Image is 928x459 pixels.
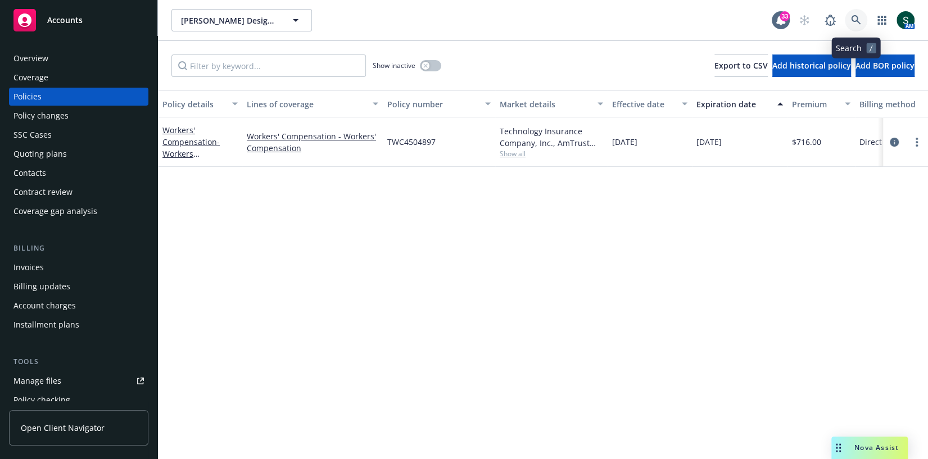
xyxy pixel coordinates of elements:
[171,9,312,31] button: [PERSON_NAME] Design, LLC
[13,202,97,220] div: Coverage gap analysis
[387,136,436,148] span: TWC4504897
[859,98,922,110] div: Billing method
[181,15,278,26] span: [PERSON_NAME] Design, LLC
[692,90,787,117] button: Expiration date
[910,135,924,149] a: more
[787,90,855,117] button: Premium
[171,54,366,77] input: Filter by keyword...
[854,443,899,452] span: Nova Assist
[9,183,148,201] a: Contract review
[9,258,148,276] a: Invoices
[21,422,105,434] span: Open Client Navigator
[831,437,908,459] button: Nova Assist
[9,297,148,315] a: Account charges
[9,164,148,182] a: Contacts
[714,60,768,71] span: Export to CSV
[831,437,845,459] div: Drag to move
[500,98,591,110] div: Market details
[158,90,242,117] button: Policy details
[162,137,220,171] span: - Workers Compensation
[793,9,816,31] a: Start snowing
[845,9,867,31] a: Search
[9,391,148,409] a: Policy checking
[13,145,67,163] div: Quoting plans
[855,60,915,71] span: Add BOR policy
[13,69,48,87] div: Coverage
[871,9,893,31] a: Switch app
[772,54,851,77] button: Add historical policy
[13,183,73,201] div: Contract review
[714,54,768,77] button: Export to CSV
[859,136,882,148] span: Direct
[9,88,148,106] a: Policies
[47,16,83,25] span: Accounts
[162,125,220,171] a: Workers' Compensation
[373,61,415,70] span: Show inactive
[13,49,48,67] div: Overview
[495,90,608,117] button: Market details
[9,126,148,144] a: SSC Cases
[9,4,148,36] a: Accounts
[819,9,841,31] a: Report a Bug
[13,88,42,106] div: Policies
[897,11,915,29] img: photo
[696,98,771,110] div: Expiration date
[9,372,148,390] a: Manage files
[696,136,722,148] span: [DATE]
[608,90,692,117] button: Effective date
[792,136,821,148] span: $716.00
[9,243,148,254] div: Billing
[9,316,148,334] a: Installment plans
[9,107,148,125] a: Policy changes
[9,145,148,163] a: Quoting plans
[383,90,495,117] button: Policy number
[13,164,46,182] div: Contacts
[612,98,675,110] div: Effective date
[792,98,838,110] div: Premium
[162,98,225,110] div: Policy details
[612,136,637,148] span: [DATE]
[13,278,70,296] div: Billing updates
[888,135,901,149] a: circleInformation
[13,372,61,390] div: Manage files
[780,11,790,21] div: 33
[247,130,378,154] a: Workers' Compensation - Workers' Compensation
[500,125,603,149] div: Technology Insurance Company, Inc., AmTrust Financial Services
[242,90,383,117] button: Lines of coverage
[13,316,79,334] div: Installment plans
[247,98,366,110] div: Lines of coverage
[855,54,915,77] button: Add BOR policy
[13,297,76,315] div: Account charges
[772,60,851,71] span: Add historical policy
[9,202,148,220] a: Coverage gap analysis
[13,258,44,276] div: Invoices
[9,278,148,296] a: Billing updates
[9,49,148,67] a: Overview
[387,98,478,110] div: Policy number
[13,126,52,144] div: SSC Cases
[13,391,70,409] div: Policy checking
[9,69,148,87] a: Coverage
[9,356,148,367] div: Tools
[500,149,603,158] span: Show all
[13,107,69,125] div: Policy changes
